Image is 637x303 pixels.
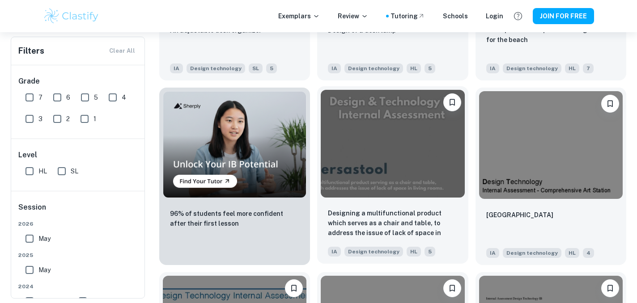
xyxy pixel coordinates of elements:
[476,88,626,265] a: Please log in to bookmark exemplarsComprehensive Art StationIADesign technologyHL4
[38,265,51,275] span: May
[486,63,499,73] span: IA
[187,63,245,73] span: Design technology
[443,93,461,111] button: Please log in to bookmark exemplars
[601,279,619,297] button: Please log in to bookmark exemplars
[328,247,341,257] span: IA
[317,88,468,265] a: Please log in to bookmark exemplarsDesigning a multifunctional product which serves as a chair an...
[407,247,421,257] span: HL
[18,76,138,87] h6: Grade
[94,93,98,102] span: 5
[407,63,421,73] span: HL
[38,114,42,124] span: 3
[93,114,96,124] span: 1
[425,247,435,257] span: 5
[486,210,553,220] p: Comprehensive Art Station
[43,7,100,25] img: Clastify logo
[328,208,457,239] p: Designing a multifunctional product which serves as a chair and table, to address the issue of la...
[66,93,70,102] span: 6
[533,8,594,24] button: JOIN FOR FREE
[338,11,368,21] p: Review
[486,25,616,45] p: Micro plastic backpack cleaning vacuum for the beach
[565,248,579,258] span: HL
[38,93,42,102] span: 7
[583,248,594,258] span: 4
[391,11,425,21] a: Tutoring
[479,91,623,199] img: Design technology IA example thumbnail: Comprehensive Art Station
[18,150,138,160] h6: Level
[122,93,126,102] span: 4
[503,248,561,258] span: Design technology
[443,11,468,21] a: Schools
[565,63,579,73] span: HL
[583,63,594,73] span: 7
[486,248,499,258] span: IA
[249,63,263,73] span: SL
[18,45,44,57] h6: Filters
[344,63,403,73] span: Design technology
[285,279,303,297] button: Please log in to bookmark exemplars
[425,63,435,73] span: 5
[266,63,277,73] span: 5
[38,234,51,244] span: May
[71,166,78,176] span: SL
[18,202,138,220] h6: Session
[159,88,310,265] a: Thumbnail96% of students feel more confident after their first lesson
[170,209,299,228] p: 96% of students feel more confident after their first lesson
[66,114,70,124] span: 2
[503,63,561,73] span: Design technology
[38,166,47,176] span: HL
[601,95,619,113] button: Please log in to bookmark exemplars
[170,63,183,73] span: IA
[328,63,341,73] span: IA
[486,11,503,21] a: Login
[18,251,138,259] span: 2025
[163,91,306,198] img: Thumbnail
[443,279,461,297] button: Please log in to bookmark exemplars
[510,8,526,24] button: Help and Feedback
[344,247,403,257] span: Design technology
[18,282,138,290] span: 2024
[278,11,320,21] p: Exemplars
[321,90,464,198] img: Design technology IA example thumbnail: Designing a multifunctional product whic
[18,220,138,228] span: 2026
